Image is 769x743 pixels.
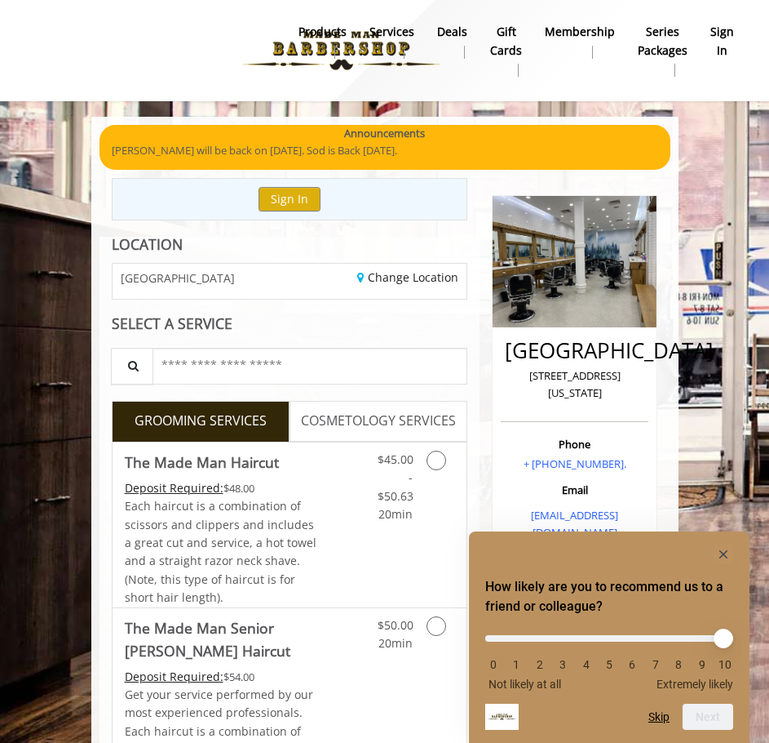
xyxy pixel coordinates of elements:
b: products [298,23,347,41]
a: DealsDeals [426,20,479,63]
li: 7 [647,658,664,671]
a: ServicesServices [358,20,426,63]
a: MembershipMembership [533,20,626,63]
button: Sign In [259,187,320,211]
li: 1 [508,658,524,671]
span: Not likely at all [488,678,561,691]
b: Services [369,23,414,41]
a: Change Location [357,269,458,285]
span: COSMETOLOGY SERVICES [301,411,456,432]
li: 0 [485,658,502,671]
a: Productsproducts [287,20,358,63]
li: 6 [624,658,640,671]
b: Series packages [638,23,687,60]
div: $48.00 [125,479,320,497]
b: Deals [437,23,467,41]
b: Announcements [344,125,425,142]
span: This service needs some Advance to be paid before we block your appointment [125,480,223,496]
a: Gift cardsgift cards [479,20,533,81]
span: Extremely likely [656,678,733,691]
h2: How likely are you to recommend us to a friend or colleague? Select an option from 0 to 10, with ... [485,577,733,616]
button: Skip [648,710,670,723]
button: Service Search [111,348,153,385]
a: Series packagesSeries packages [626,20,699,81]
span: 20min [378,635,413,651]
h3: Email [505,484,644,496]
a: sign insign in [699,20,745,63]
p: [STREET_ADDRESS][US_STATE] [505,367,644,402]
h3: Phone [505,438,644,450]
b: The Made Man Haircut [125,451,279,474]
li: 5 [601,658,617,671]
div: How likely are you to recommend us to a friend or colleague? Select an option from 0 to 10, with ... [485,545,733,730]
a: + [PHONE_NUMBER]. [524,456,626,471]
b: gift cards [490,23,522,60]
li: 10 [717,658,733,671]
li: 2 [532,658,548,671]
b: sign in [710,23,734,60]
div: $54.00 [125,668,320,686]
div: How likely are you to recommend us to a friend or colleague? Select an option from 0 to 10, with ... [485,623,733,691]
img: Made Man Barbershop logo [229,6,453,96]
span: GROOMING SERVICES [135,411,267,432]
li: 4 [578,658,594,671]
li: 3 [555,658,571,671]
b: Membership [545,23,615,41]
span: 20min [378,506,413,522]
p: [PERSON_NAME] will be back on [DATE]. Sod is Back [DATE]. [112,142,658,159]
span: $50.00 [378,617,413,633]
h2: [GEOGRAPHIC_DATA] [505,339,644,363]
span: This service needs some Advance to be paid before we block your appointment [125,669,223,684]
span: Each haircut is a combination of scissors and clippers and includes a great cut and service, a ho... [125,498,316,605]
b: The Made Man Senior [PERSON_NAME] Haircut [125,616,320,662]
span: $45.00 - $50.63 [378,452,413,504]
button: Next question [683,704,733,730]
li: 8 [670,658,687,671]
li: 9 [694,658,710,671]
b: LOCATION [112,234,183,254]
div: SELECT A SERVICE [112,316,468,331]
button: Hide survey [714,545,733,564]
span: [GEOGRAPHIC_DATA] [121,272,235,284]
a: [EMAIL_ADDRESS][DOMAIN_NAME] [531,508,618,540]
